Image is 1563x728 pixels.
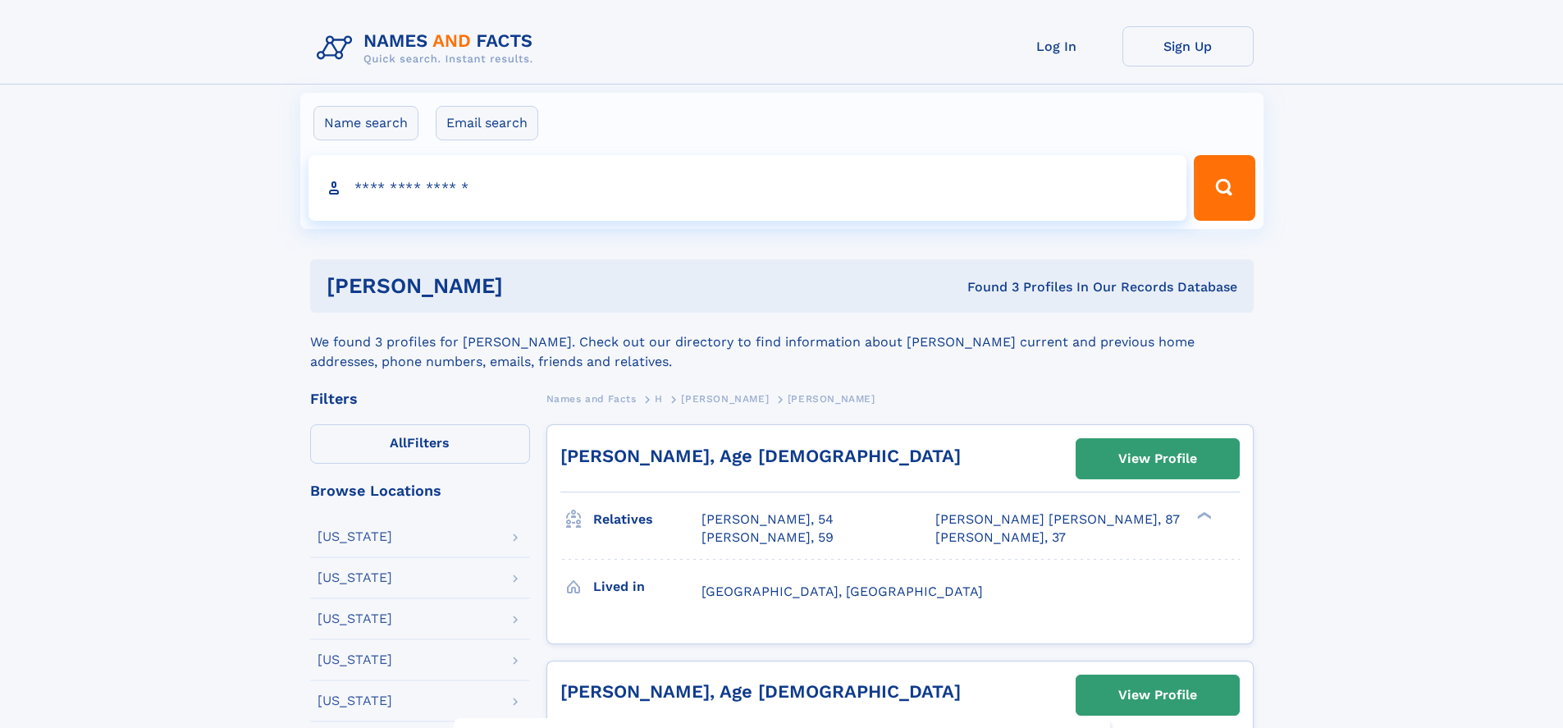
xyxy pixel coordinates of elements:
a: [PERSON_NAME], Age [DEMOGRAPHIC_DATA] [560,446,961,466]
span: H [655,393,663,405]
div: [US_STATE] [318,653,392,666]
a: View Profile [1076,675,1239,715]
div: Filters [310,391,530,406]
div: We found 3 profiles for [PERSON_NAME]. Check out our directory to find information about [PERSON_... [310,313,1254,372]
span: [GEOGRAPHIC_DATA], [GEOGRAPHIC_DATA] [702,584,983,599]
a: [PERSON_NAME], Age [DEMOGRAPHIC_DATA] [560,681,961,702]
input: search input [308,155,1187,221]
span: [PERSON_NAME] [788,393,875,405]
div: Browse Locations [310,483,530,498]
a: Log In [991,26,1122,66]
div: [US_STATE] [318,694,392,707]
span: All [390,435,407,451]
a: [PERSON_NAME], 37 [935,529,1066,547]
div: [US_STATE] [318,571,392,584]
div: View Profile [1118,440,1197,478]
a: Names and Facts [546,388,637,409]
label: Name search [313,106,418,140]
div: [US_STATE] [318,530,392,543]
a: [PERSON_NAME] [681,388,769,409]
div: View Profile [1118,676,1197,714]
img: Logo Names and Facts [310,26,546,71]
h3: Lived in [593,573,702,601]
a: View Profile [1076,439,1239,478]
a: [PERSON_NAME], 54 [702,511,834,529]
label: Email search [436,106,538,140]
a: [PERSON_NAME], 59 [702,529,834,547]
a: Sign Up [1122,26,1254,66]
label: Filters [310,424,530,464]
div: Found 3 Profiles In Our Records Database [735,278,1237,296]
span: [PERSON_NAME] [681,393,769,405]
a: [PERSON_NAME] [PERSON_NAME], 87 [935,511,1180,529]
div: ❯ [1193,511,1213,521]
button: Search Button [1194,155,1255,221]
h1: [PERSON_NAME] [327,276,735,296]
h3: Relatives [593,506,702,533]
a: H [655,388,663,409]
div: [US_STATE] [318,612,392,625]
